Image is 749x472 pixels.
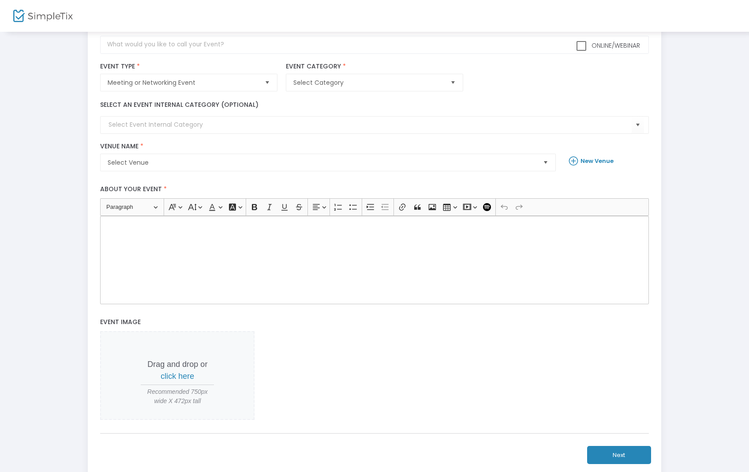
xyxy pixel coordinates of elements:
[141,387,214,406] span: Recommended 750px wide X 472px tall
[293,78,443,87] span: Select Category
[632,116,644,134] button: Select
[96,180,653,198] label: About your event
[161,372,194,381] span: click here
[141,359,214,382] p: Drag and drop or
[100,63,277,71] label: Event Type
[590,41,640,50] span: Online/Webinar
[261,74,273,91] button: Select
[100,317,141,326] span: Event Image
[286,63,463,71] label: Event Category
[106,202,152,212] span: Paragraph
[100,100,258,110] label: Select an event internal category (optional)
[108,158,536,167] span: Select Venue
[580,157,614,165] b: New Venue
[108,78,257,87] span: Meeting or Networking Event
[109,120,631,129] input: Select Event Internal Category
[100,198,648,216] div: Editor toolbar
[100,216,648,304] div: Rich Text Editor, main
[100,36,648,54] input: What would you like to call your Event?
[100,24,648,32] label: Event Name
[587,446,651,464] button: Next
[100,143,556,151] label: Venue Name
[539,154,552,171] button: Select
[447,74,459,91] button: Select
[102,200,162,214] button: Paragraph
